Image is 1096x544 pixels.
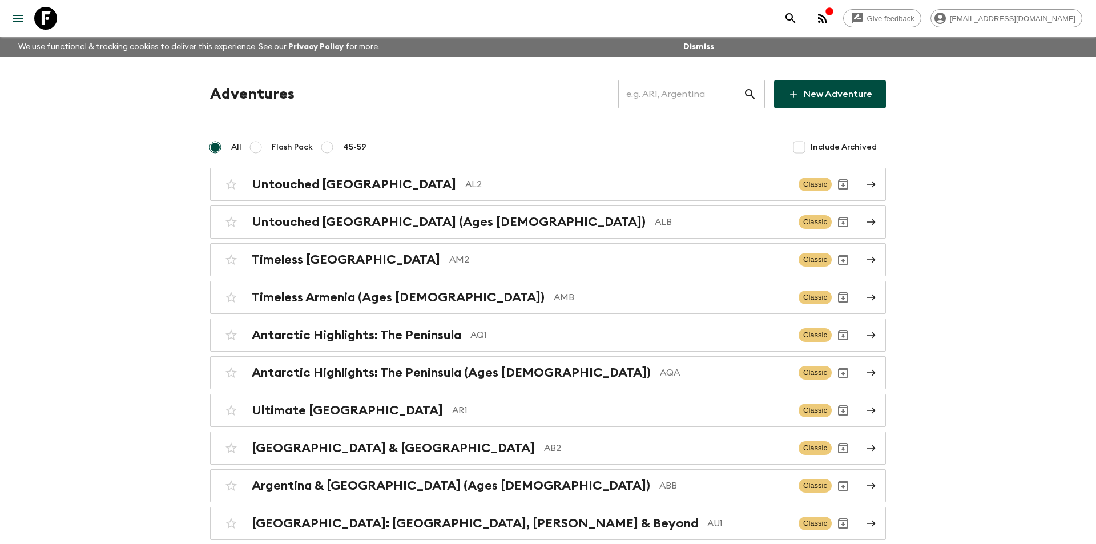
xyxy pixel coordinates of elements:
[655,215,789,229] p: ALB
[832,324,855,346] button: Archive
[544,441,789,455] p: AB2
[832,361,855,384] button: Archive
[210,281,886,314] a: Timeless Armenia (Ages [DEMOGRAPHIC_DATA])AMBClassicArchive
[832,248,855,271] button: Archive
[799,441,832,455] span: Classic
[210,507,886,540] a: [GEOGRAPHIC_DATA]: [GEOGRAPHIC_DATA], [PERSON_NAME] & BeyondAU1ClassicArchive
[252,328,461,342] h2: Antarctic Highlights: The Peninsula
[774,80,886,108] a: New Adventure
[779,7,802,30] button: search adventures
[252,177,456,192] h2: Untouched [GEOGRAPHIC_DATA]
[210,394,886,427] a: Ultimate [GEOGRAPHIC_DATA]AR1ClassicArchive
[832,211,855,233] button: Archive
[231,142,241,153] span: All
[618,78,743,110] input: e.g. AR1, Argentina
[252,365,651,380] h2: Antarctic Highlights: The Peninsula (Ages [DEMOGRAPHIC_DATA])
[210,243,886,276] a: Timeless [GEOGRAPHIC_DATA]AM2ClassicArchive
[252,290,545,305] h2: Timeless Armenia (Ages [DEMOGRAPHIC_DATA])
[210,205,886,239] a: Untouched [GEOGRAPHIC_DATA] (Ages [DEMOGRAPHIC_DATA])ALBClassicArchive
[210,168,886,201] a: Untouched [GEOGRAPHIC_DATA]AL2ClassicArchive
[799,215,832,229] span: Classic
[832,286,855,309] button: Archive
[252,441,535,456] h2: [GEOGRAPHIC_DATA] & [GEOGRAPHIC_DATA]
[660,366,789,380] p: AQA
[7,7,30,30] button: menu
[832,399,855,422] button: Archive
[252,252,440,267] h2: Timeless [GEOGRAPHIC_DATA]
[465,178,789,191] p: AL2
[799,253,832,267] span: Classic
[680,39,717,55] button: Dismiss
[252,516,698,531] h2: [GEOGRAPHIC_DATA]: [GEOGRAPHIC_DATA], [PERSON_NAME] & Beyond
[944,14,1082,23] span: [EMAIL_ADDRESS][DOMAIN_NAME]
[930,9,1082,27] div: [EMAIL_ADDRESS][DOMAIN_NAME]
[210,432,886,465] a: [GEOGRAPHIC_DATA] & [GEOGRAPHIC_DATA]AB2ClassicArchive
[843,9,921,27] a: Give feedback
[470,328,789,342] p: AQ1
[210,319,886,352] a: Antarctic Highlights: The PeninsulaAQ1ClassicArchive
[799,178,832,191] span: Classic
[832,437,855,460] button: Archive
[832,474,855,497] button: Archive
[452,404,789,417] p: AR1
[799,404,832,417] span: Classic
[799,366,832,380] span: Classic
[554,291,789,304] p: AMB
[799,479,832,493] span: Classic
[252,478,650,493] h2: Argentina & [GEOGRAPHIC_DATA] (Ages [DEMOGRAPHIC_DATA])
[811,142,877,153] span: Include Archived
[449,253,789,267] p: AM2
[799,291,832,304] span: Classic
[832,512,855,535] button: Archive
[343,142,366,153] span: 45-59
[799,328,832,342] span: Classic
[210,356,886,389] a: Antarctic Highlights: The Peninsula (Ages [DEMOGRAPHIC_DATA])AQAClassicArchive
[210,83,295,106] h1: Adventures
[659,479,789,493] p: ABB
[832,173,855,196] button: Archive
[288,43,344,51] a: Privacy Policy
[861,14,921,23] span: Give feedback
[272,142,313,153] span: Flash Pack
[14,37,384,57] p: We use functional & tracking cookies to deliver this experience. See our for more.
[707,517,789,530] p: AU1
[210,469,886,502] a: Argentina & [GEOGRAPHIC_DATA] (Ages [DEMOGRAPHIC_DATA])ABBClassicArchive
[799,517,832,530] span: Classic
[252,403,443,418] h2: Ultimate [GEOGRAPHIC_DATA]
[252,215,646,229] h2: Untouched [GEOGRAPHIC_DATA] (Ages [DEMOGRAPHIC_DATA])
